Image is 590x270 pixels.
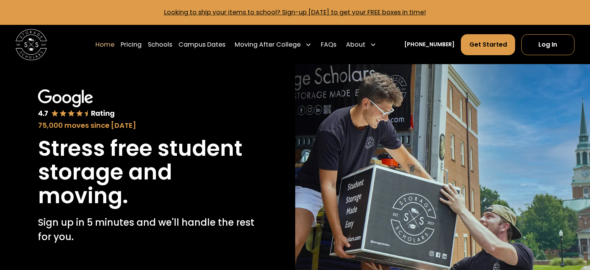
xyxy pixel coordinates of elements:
h1: Stress free student storage and moving. [38,137,257,208]
a: Campus Dates [178,34,225,56]
a: Home [95,34,114,56]
div: About [343,34,379,56]
a: FAQs [321,34,336,56]
div: 75,000 moves since [DATE] [38,120,257,131]
div: Moving After College [232,34,315,56]
p: Sign up in 5 minutes and we'll handle the rest for you. [38,216,257,244]
a: Schools [148,34,172,56]
a: Get Started [461,34,515,55]
a: home [16,29,47,61]
a: Pricing [121,34,142,56]
div: Moving After College [235,40,301,49]
a: Log In [521,34,574,55]
a: Looking to ship your items to school? Sign-up [DATE] to get your FREE boxes in time! [164,8,426,17]
img: Google 4.7 star rating [38,89,114,119]
img: Storage Scholars main logo [16,29,47,61]
div: About [346,40,365,49]
a: [PHONE_NUMBER] [404,40,455,49]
